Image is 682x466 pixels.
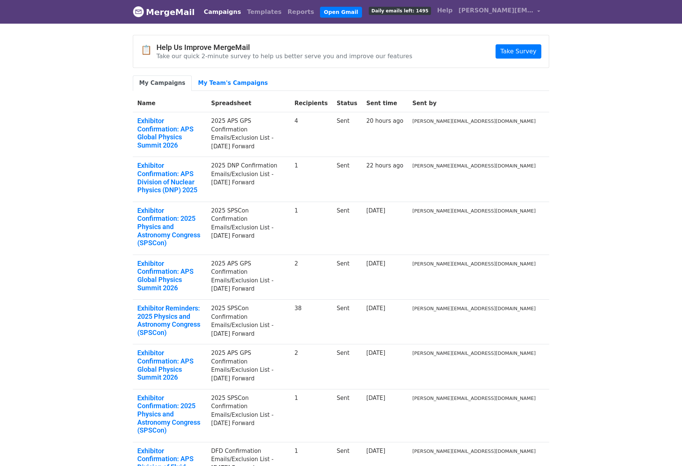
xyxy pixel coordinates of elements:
small: [PERSON_NAME][EMAIL_ADDRESS][DOMAIN_NAME] [412,448,536,454]
a: 20 hours ago [366,118,403,124]
a: My Team's Campaigns [192,75,274,91]
a: [DATE] [366,448,385,454]
span: [PERSON_NAME][EMAIL_ADDRESS][DOMAIN_NAME] [458,6,533,15]
td: 2025 APS GPS Confirmation Emails/Exclusion List - [DATE] Forward [207,255,290,299]
a: 22 hours ago [366,162,403,169]
a: Exhibitor Confirmation: APS Division of Nuclear Physics (DNP) 2025 [137,161,202,194]
td: 38 [290,300,332,344]
a: Exhibitor Confirmation: 2025 Physics and Astronomy Congress (SPSCon) [137,394,202,434]
small: [PERSON_NAME][EMAIL_ADDRESS][DOMAIN_NAME] [412,261,536,267]
a: Reports [285,5,317,20]
td: 1 [290,202,332,255]
a: [PERSON_NAME][EMAIL_ADDRESS][DOMAIN_NAME] [455,3,543,21]
a: [DATE] [366,207,385,214]
a: Take Survey [496,44,541,59]
td: Sent [332,202,362,255]
th: Name [133,95,207,112]
a: Exhibitor Confirmation: APS Global Physics Summit 2026 [137,349,202,381]
td: 2 [290,344,332,389]
a: [DATE] [366,350,385,356]
a: Open Gmail [320,7,362,18]
th: Sent by [408,95,540,112]
td: 2025 SPSCon Confirmation Emails/Exclusion List - [DATE] Forward [207,300,290,344]
a: Exhibitor Confirmation: APS Global Physics Summit 2026 [137,259,202,292]
small: [PERSON_NAME][EMAIL_ADDRESS][DOMAIN_NAME] [412,395,536,401]
td: 2025 APS GPS Confirmation Emails/Exclusion List - [DATE] Forward [207,112,290,157]
a: My Campaigns [133,75,192,91]
td: Sent [332,389,362,442]
span: 📋 [141,45,156,56]
td: Sent [332,255,362,299]
td: 2025 APS GPS Confirmation Emails/Exclusion List - [DATE] Forward [207,344,290,389]
a: Help [434,3,455,18]
a: Exhibitor Confirmation: APS Global Physics Summit 2026 [137,117,202,149]
td: Sent [332,157,362,202]
a: [DATE] [366,305,385,312]
small: [PERSON_NAME][EMAIL_ADDRESS][DOMAIN_NAME] [412,118,536,124]
a: [DATE] [366,395,385,401]
th: Status [332,95,362,112]
a: [DATE] [366,260,385,267]
p: Take our quick 2-minute survey to help us better serve you and improve our features [156,52,412,60]
td: 1 [290,389,332,442]
a: Exhibitor Confirmation: 2025 Physics and Astronomy Congress (SPSCon) [137,207,202,247]
a: MergeMail [133,4,195,20]
th: Sent time [362,95,408,112]
td: 2025 DNP Confirmation Emails/Exclusion List - [DATE] Forward [207,157,290,202]
img: MergeMail logo [133,6,144,17]
a: Exhibitor Reminders: 2025 Physics and Astronomy Congress (SPSCon) [137,304,202,336]
td: 1 [290,157,332,202]
small: [PERSON_NAME][EMAIL_ADDRESS][DOMAIN_NAME] [412,350,536,356]
td: 4 [290,112,332,157]
td: 2 [290,255,332,299]
th: Recipients [290,95,332,112]
small: [PERSON_NAME][EMAIL_ADDRESS][DOMAIN_NAME] [412,208,536,214]
a: Daily emails left: 1495 [366,3,434,18]
th: Spreadsheet [207,95,290,112]
td: Sent [332,300,362,344]
h4: Help Us Improve MergeMail [156,43,412,52]
small: [PERSON_NAME][EMAIL_ADDRESS][DOMAIN_NAME] [412,306,536,311]
a: Campaigns [201,5,244,20]
td: Sent [332,344,362,389]
a: Templates [244,5,284,20]
small: [PERSON_NAME][EMAIL_ADDRESS][DOMAIN_NAME] [412,163,536,169]
td: Sent [332,112,362,157]
span: Daily emails left: 1495 [369,7,431,15]
td: 2025 SPSCon Confirmation Emails/Exclusion List - [DATE] Forward [207,202,290,255]
td: 2025 SPSCon Confirmation Emails/Exclusion List - [DATE] Forward [207,389,290,442]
